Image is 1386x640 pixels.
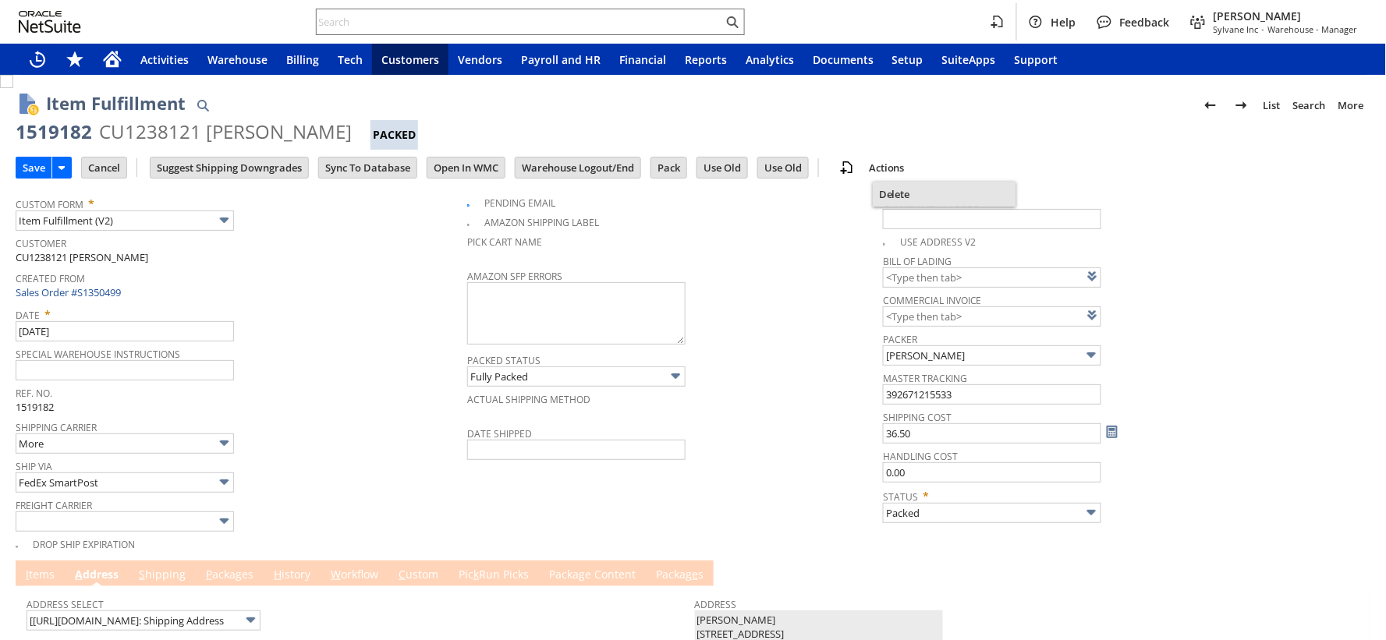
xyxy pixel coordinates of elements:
[75,567,83,582] span: A
[395,567,442,584] a: Custom
[33,538,135,551] a: Drop Ship Expiration
[16,499,92,512] a: Freight Carrier
[883,372,967,385] a: Master Tracking
[883,306,1101,327] input: <Type then tab>
[16,309,40,322] a: Date
[545,567,640,584] a: Package Content
[139,567,145,582] span: S
[381,52,439,67] span: Customers
[27,598,104,611] a: Address Select
[427,157,505,178] input: Open In WMC
[1232,96,1251,115] img: Next
[82,157,126,178] input: Cancel
[16,472,234,493] input: FedEx SmartPost
[16,119,92,144] div: 1519182
[1262,23,1265,35] span: -
[512,44,610,75] a: Payroll and HR
[16,460,52,473] a: Ship Via
[370,120,418,150] div: Packed
[838,158,856,177] img: add-record.svg
[883,345,1101,366] input: Daniel Rainey Jr
[695,598,737,611] a: Address
[372,44,448,75] a: Customers
[521,52,601,67] span: Payroll and HR
[803,44,883,75] a: Documents
[151,157,308,178] input: Suggest Shipping Downgrades
[135,567,190,584] a: Shipping
[131,44,198,75] a: Activities
[28,50,47,69] svg: Recent Records
[455,567,533,584] a: PickRun Picks
[473,567,479,582] span: k
[1120,15,1170,30] span: Feedback
[579,567,585,582] span: g
[883,255,952,268] a: Bill Of Lading
[16,250,148,265] span: CU1238121 [PERSON_NAME]
[610,44,675,75] a: Financial
[942,52,996,67] span: SuiteApps
[883,333,917,346] a: Packer
[1214,23,1259,35] span: Sylvane Inc
[892,52,923,67] span: Setup
[193,96,212,115] img: Quick Find
[1287,93,1332,118] a: Search
[484,196,555,210] a: Pending Email
[16,237,66,250] a: Customer
[1257,93,1287,118] a: List
[467,270,562,283] a: Amazon SFP Errors
[619,52,666,67] span: Financial
[215,211,233,229] img: More Options
[16,348,180,361] a: Special Warehouse Instructions
[16,285,125,299] a: Sales Order #S1350499
[883,294,982,307] a: Commercial Invoice
[448,44,512,75] a: Vendors
[202,567,257,584] a: Packages
[467,427,532,440] a: Date Shipped
[215,473,233,491] img: More Options
[317,12,723,31] input: Search
[467,366,686,387] input: Fully Packed
[458,52,502,67] span: Vendors
[883,450,958,463] a: Handling Cost
[1201,96,1220,115] img: Previous
[484,216,599,229] a: Amazon Shipping Label
[94,44,131,75] a: Home
[883,490,918,504] a: Status
[140,52,189,67] span: Activities
[56,44,94,75] div: Shortcuts
[16,157,51,178] input: Save
[933,44,1005,75] a: SuiteApps
[277,44,328,75] a: Billing
[883,411,952,424] a: Shipping Cost
[99,119,352,144] div: CU1238121 [PERSON_NAME]
[746,52,794,67] span: Analytics
[274,567,282,582] span: H
[675,44,736,75] a: Reports
[206,567,212,582] span: P
[71,567,122,584] a: Address
[16,400,54,414] span: 1519182
[27,610,261,631] input: [https://apple.com/apple-pay] Cart 5548714: Shipping Address
[242,611,260,629] img: More Options
[328,44,372,75] a: Tech
[467,235,542,249] a: Pick Cart Name
[103,50,122,69] svg: Home
[685,52,727,67] span: Reports
[19,11,81,33] svg: logo
[270,567,314,584] a: History
[16,198,83,211] a: Custom Form
[338,52,363,67] span: Tech
[697,157,747,178] input: Use Old
[873,182,1016,207] div: Delete
[327,567,382,584] a: Workflow
[1083,504,1101,522] img: More Options
[863,161,911,175] a: Actions
[19,44,56,75] a: Recent Records
[286,52,319,67] span: Billing
[16,272,85,285] a: Created From
[1268,23,1358,35] span: Warehouse - Manager
[651,157,686,178] input: Pack
[883,267,1101,288] input: <Type then tab>
[198,44,277,75] a: Warehouse
[1214,9,1358,23] span: [PERSON_NAME]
